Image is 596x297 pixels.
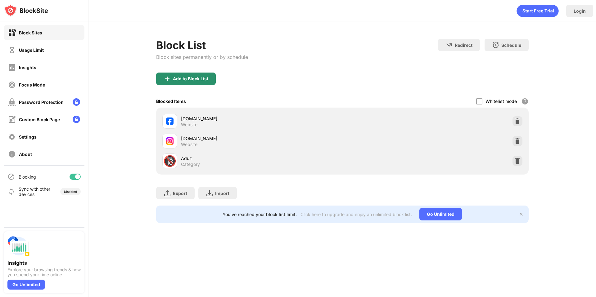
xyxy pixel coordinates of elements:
[8,133,16,141] img: settings-off.svg
[166,117,174,125] img: favicons
[419,208,462,220] div: Go Unlimited
[7,188,15,195] img: sync-icon.svg
[19,30,42,35] div: Block Sites
[300,212,412,217] div: Click here to upgrade and enjoy an unlimited block list.
[517,5,559,17] div: animation
[156,99,186,104] div: Blocked Items
[19,152,32,157] div: About
[163,155,176,167] div: 🔞
[19,65,36,70] div: Insights
[181,142,197,147] div: Website
[7,280,45,290] div: Go Unlimited
[574,8,586,14] div: Login
[7,267,81,277] div: Explore your browsing trends & how you spend your time online
[8,116,16,123] img: customize-block-page-off.svg
[19,174,36,180] div: Blocking
[4,4,48,17] img: logo-blocksite.svg
[223,212,297,217] div: You’ve reached your block list limit.
[156,54,248,60] div: Block sites permanently or by schedule
[8,46,16,54] img: time-usage-off.svg
[156,39,248,51] div: Block List
[7,173,15,180] img: blocking-icon.svg
[19,100,64,105] div: Password Protection
[19,117,60,122] div: Custom Block Page
[8,98,16,106] img: password-protection-off.svg
[19,47,44,53] div: Usage Limit
[215,191,229,196] div: Import
[8,150,16,158] img: about-off.svg
[8,29,16,37] img: block-on.svg
[181,155,342,162] div: Adult
[519,212,524,217] img: x-button.svg
[19,186,51,197] div: Sync with other devices
[485,99,517,104] div: Whitelist mode
[19,82,45,87] div: Focus Mode
[64,190,77,193] div: Disabled
[173,76,208,81] div: Add to Block List
[181,115,342,122] div: [DOMAIN_NAME]
[7,260,81,266] div: Insights
[455,42,472,48] div: Redirect
[501,42,521,48] div: Schedule
[73,116,80,123] img: lock-menu.svg
[181,135,342,142] div: [DOMAIN_NAME]
[181,122,197,127] div: Website
[8,64,16,71] img: insights-off.svg
[19,134,37,140] div: Settings
[7,235,30,257] img: push-insights.svg
[73,98,80,106] img: lock-menu.svg
[166,137,174,145] img: favicons
[181,162,200,167] div: Category
[8,81,16,89] img: focus-off.svg
[173,191,187,196] div: Export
